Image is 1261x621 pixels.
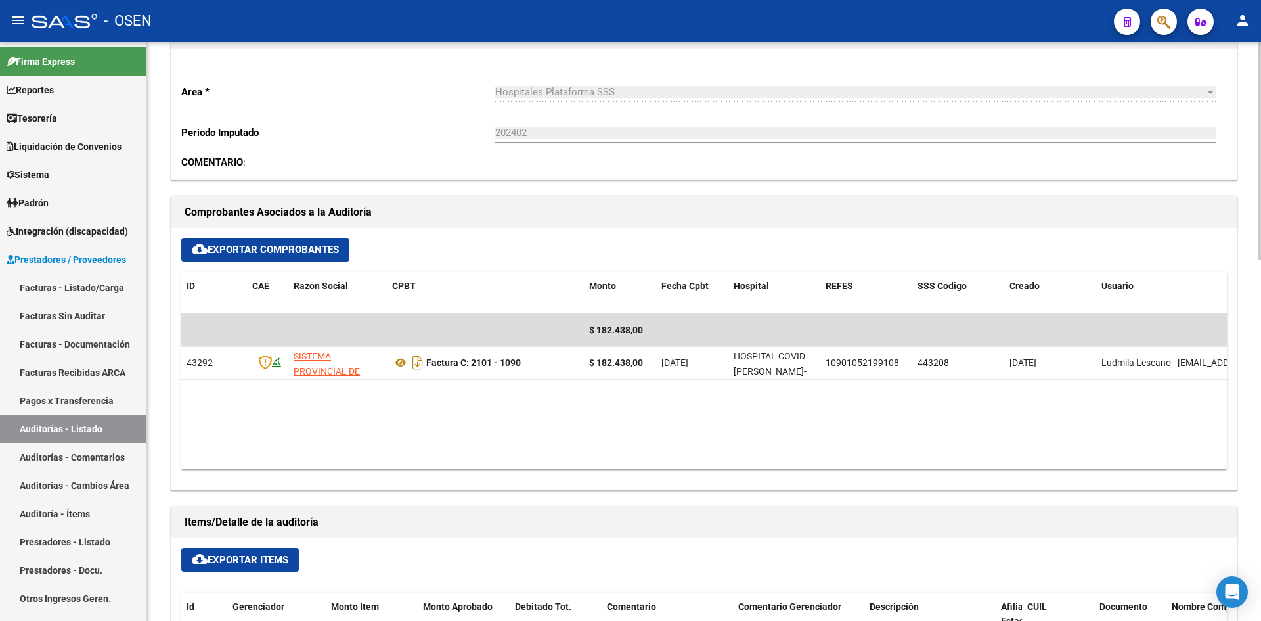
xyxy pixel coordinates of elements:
span: [DATE] [1009,357,1036,368]
span: CPBT [392,281,416,291]
span: Sistema [7,168,49,182]
span: SSS Codigo [918,281,967,291]
span: CAE [252,281,269,291]
datatable-header-cell: Razon Social [288,272,387,300]
div: Open Intercom Messenger [1216,576,1248,608]
mat-icon: menu [11,12,26,28]
span: $ 182.438,00 [589,325,643,335]
strong: Factura C: 2101 - 1090 [426,357,521,368]
span: Exportar Items [192,554,288,566]
span: Integración (discapacidad) [7,224,128,239]
span: : [181,156,246,168]
span: Usuario [1101,281,1134,291]
span: Creado [1009,281,1040,291]
datatable-header-cell: Monto [584,272,656,300]
button: Exportar Comprobantes [181,238,349,262]
button: Exportar Items [181,548,299,572]
datatable-header-cell: ID [181,272,247,300]
span: Id [187,601,194,612]
p: Area * [181,85,495,99]
span: - OSEN [104,7,152,35]
span: Comentario Gerenciador [738,601,841,612]
datatable-header-cell: Fecha Cpbt [656,272,728,300]
h1: Comprobantes Asociados a la Auditoría [185,202,1224,223]
span: Monto Item [331,601,379,612]
mat-icon: cloud_download [192,241,208,257]
span: Hospitales Plataforma SSS [495,86,615,98]
mat-icon: person [1235,12,1250,28]
span: ID [187,281,195,291]
datatable-header-cell: Hospital [728,272,820,300]
span: SISTEMA PROVINCIAL DE SALUD [294,351,360,392]
span: [DATE] [661,357,688,368]
span: REFES [826,281,853,291]
span: Firma Express [7,55,75,69]
strong: COMENTARIO [181,156,243,168]
span: 43292 [187,357,213,368]
span: Liquidación de Convenios [7,139,122,154]
p: Periodo Imputado [181,126,495,140]
span: Gerenciador [232,601,284,612]
span: Hospital [734,281,769,291]
span: Tesorería [7,111,57,126]
datatable-header-cell: CPBT [387,272,584,300]
span: Reportes [7,83,54,97]
datatable-header-cell: REFES [820,272,912,300]
mat-icon: cloud_download [192,551,208,567]
span: Comentario [607,601,656,612]
span: CUIL [1027,601,1047,612]
datatable-header-cell: CAE [247,272,288,300]
span: Monto Aprobado [423,601,493,612]
span: Fecha Cpbt [661,281,709,291]
span: Exportar Comprobantes [192,244,339,256]
span: Razon Social [294,281,348,291]
span: Prestadores / Proveedores [7,252,126,267]
span: 10901052199108 [826,357,899,368]
span: Descripción [870,601,919,612]
span: Padrón [7,196,49,210]
span: Debitado Tot. [515,601,571,612]
h1: Items/Detalle de la auditoría [185,512,1224,533]
strong: $ 182.438,00 [589,357,643,368]
span: Nombre Completo [1172,601,1248,612]
span: HOSPITAL COVID [PERSON_NAME]-HOSPITAL MODULAR [GEOGRAPHIC_DATA] [734,351,822,421]
span: Monto [589,281,616,291]
datatable-header-cell: SSS Codigo [912,272,1004,300]
i: Descargar documento [409,352,426,373]
span: 443208 [918,357,949,368]
span: Documento [1099,601,1147,612]
datatable-header-cell: Creado [1004,272,1096,300]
